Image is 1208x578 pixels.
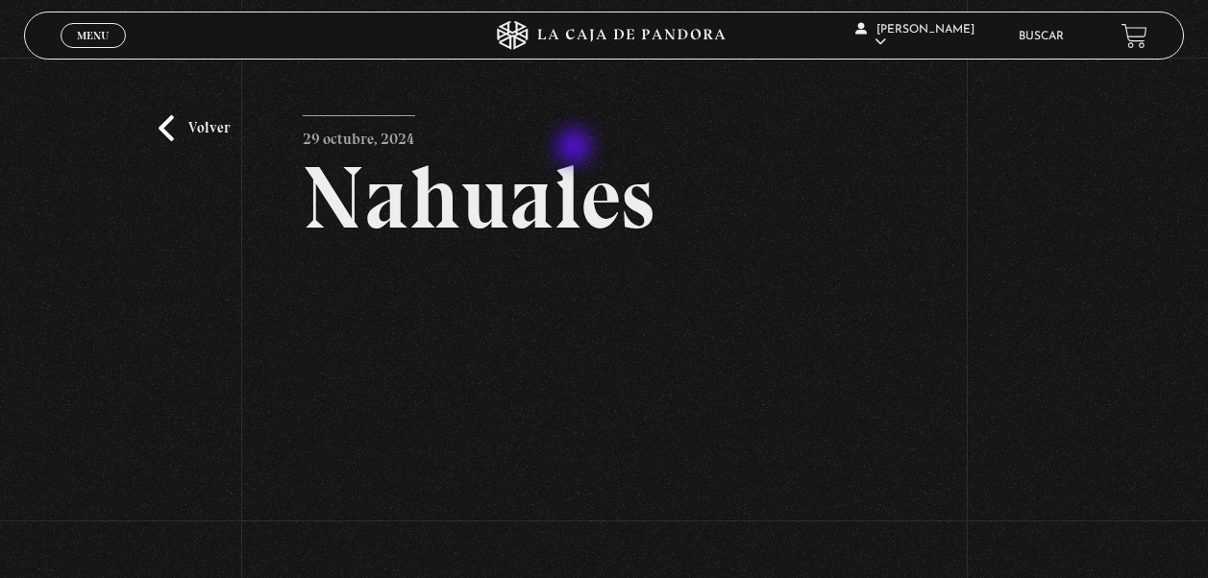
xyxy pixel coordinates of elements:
a: Volver [159,115,230,141]
p: 29 octubre, 2024 [303,115,415,154]
h2: Nahuales [303,154,906,242]
span: Cerrar [71,46,116,60]
span: [PERSON_NAME] [855,24,974,48]
span: Menu [77,30,109,41]
a: Buscar [1019,31,1064,42]
a: View your shopping cart [1122,23,1147,49]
